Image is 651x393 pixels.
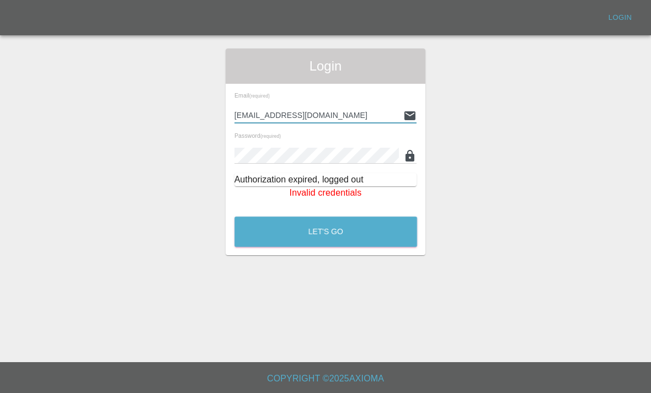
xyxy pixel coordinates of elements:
[249,94,269,99] small: (required)
[234,217,417,247] button: Let's Go
[234,186,417,200] p: Invalid credentials
[602,9,638,26] a: Login
[9,371,642,386] h6: Copyright © 2025 Axioma
[260,134,281,139] small: (required)
[234,92,270,99] span: Email
[234,57,417,75] span: Login
[234,132,281,139] span: Password
[234,173,417,186] div: Authorization expired, logged out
